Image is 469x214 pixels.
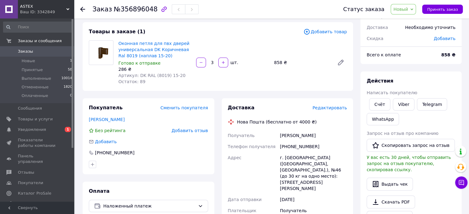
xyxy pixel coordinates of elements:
[89,188,109,194] span: Оплата
[89,29,145,34] span: Товары в заказе (1)
[441,52,455,57] b: 858 ₴
[171,128,208,133] span: Добавить отзыв
[434,36,455,41] span: Добавить
[22,67,43,73] span: Принятые
[94,150,135,156] div: [PHONE_NUMBER]
[70,93,72,99] span: 0
[70,58,72,64] span: 1
[367,155,451,172] span: У вас есть 30 дней, чтобы отправить запрос на отзыв покупателю, скопировав ссылку.
[89,43,113,62] img: Оконная петля для пвх дверей универсальная DK Коричневая Ral 8019 (наплав 15-20)
[118,79,146,84] span: Остаток: 89
[369,98,390,111] button: Cчёт
[93,6,112,13] span: Заказ
[367,113,399,125] a: WhatsApp
[18,116,53,122] span: Товары и услуги
[343,6,385,12] div: Статус заказа
[160,105,208,110] span: Сменить покупателя
[236,119,318,125] div: Нова Пошта (бесплатно от 4000 ₴)
[367,78,393,84] span: Действия
[118,66,191,72] div: 286 ₴
[303,28,347,35] span: Добавить товар
[22,58,35,64] span: Новые
[18,49,33,54] span: Заказы
[22,76,51,81] span: Выполненные
[18,153,57,164] span: Панель управления
[228,144,276,149] span: Телефон получателя
[80,6,85,12] div: Вернуться назад
[228,155,241,160] span: Адрес
[401,21,459,34] div: Необходимо уточнить
[367,196,415,208] a: Скачать PDF
[18,127,46,132] span: Уведомления
[272,58,332,67] div: 858 ₴
[393,7,408,12] span: Новый
[95,128,125,133] span: Без рейтинга
[64,84,72,90] span: 1820
[228,208,257,213] span: Плательщик
[279,152,348,194] div: г. [GEOGRAPHIC_DATA] ([GEOGRAPHIC_DATA], [GEOGRAPHIC_DATA].), №46 (до 30 кг на одно место): [STRE...
[103,203,195,209] span: Наложенный платеж
[68,67,72,73] span: 58
[89,105,122,111] span: Покупатель
[367,90,417,95] span: Написать покупателю
[18,201,41,207] span: Аналитика
[367,131,438,136] span: Запрос на отзыв про компанию
[114,6,158,13] span: №356896048
[18,180,43,186] span: Покупатели
[279,141,348,152] div: [PHONE_NUMBER]
[279,130,348,141] div: [PERSON_NAME]
[367,52,401,57] span: Всего к оплате
[118,41,189,58] a: Оконная петля для пвх дверей универсальная DK Коричневая Ral 8019 (наплав 15-20)
[18,137,57,148] span: Показатели работы компании
[118,73,186,78] span: Артикул: DK RAL (8019) 15-20
[20,9,74,15] div: Ваш ID: 3342849
[367,36,383,41] span: Скидка
[65,127,71,132] span: 1
[367,139,455,152] button: Скопировать запрос на отзыв
[228,197,262,202] span: Дата отправки
[61,76,72,81] span: 10014
[3,22,73,33] input: Поиск
[335,56,347,69] a: Редактировать
[427,7,458,12] span: Принять заказ
[95,139,117,144] span: Добавить
[18,38,62,44] span: Заказы и сообщения
[89,117,125,122] a: [PERSON_NAME]
[312,105,347,110] span: Редактировать
[393,98,414,111] a: Viber
[228,105,255,111] span: Доставка
[18,170,34,175] span: Отзывы
[18,106,42,111] span: Сообщения
[22,93,48,99] span: Оплаченные
[228,133,255,138] span: Получатель
[367,25,388,30] span: Доставка
[422,5,463,14] button: Принять заказ
[118,61,161,66] span: Готово к отправке
[417,98,447,111] a: Telegram
[367,14,384,19] span: 1 товар
[229,59,239,66] div: шт.
[279,194,348,205] div: [DATE]
[22,84,48,90] span: Отмененные
[455,176,467,189] button: Чат с покупателем
[20,4,66,9] span: ASTEX
[367,178,413,191] button: Выдать чек
[18,191,51,196] span: Каталог ProSale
